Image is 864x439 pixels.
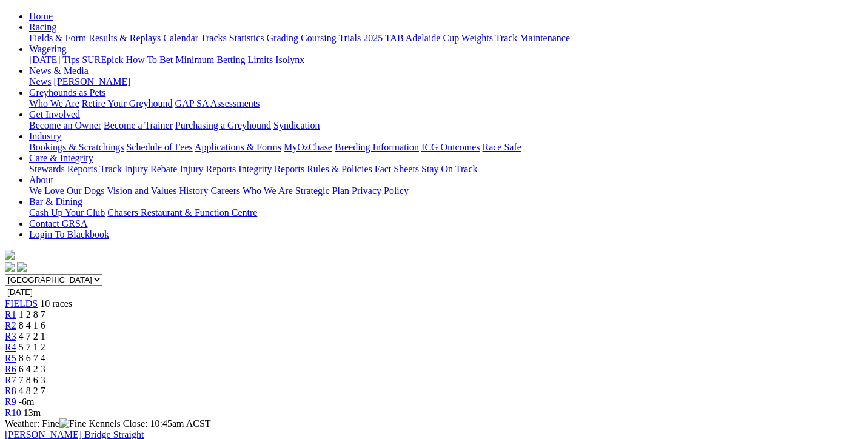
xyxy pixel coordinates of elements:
a: Coursing [301,33,337,43]
a: History [179,186,208,196]
a: R8 [5,386,16,396]
span: Weather: Fine [5,418,89,429]
a: Stewards Reports [29,164,97,174]
a: Track Injury Rebate [99,164,177,174]
a: Race Safe [482,142,521,152]
a: Home [29,11,53,21]
a: Retire Your Greyhound [82,98,173,109]
a: Stay On Track [421,164,477,174]
span: Kennels Close: 10:45am ACST [89,418,210,429]
a: Get Involved [29,109,80,119]
a: News & Media [29,65,89,76]
a: R7 [5,375,16,385]
span: 4 8 2 7 [19,386,45,396]
a: Isolynx [275,55,304,65]
a: Statistics [229,33,264,43]
a: R1 [5,309,16,320]
span: 13m [24,407,41,418]
div: Industry [29,142,859,153]
span: 10 races [40,298,72,309]
img: Fine [59,418,86,429]
a: Injury Reports [179,164,236,174]
div: Bar & Dining [29,207,859,218]
a: Contact GRSA [29,218,87,229]
a: About [29,175,53,185]
a: Grading [267,33,298,43]
a: Trials [338,33,361,43]
a: Careers [210,186,240,196]
a: Tracks [201,33,227,43]
a: Strategic Plan [295,186,349,196]
a: Who We Are [29,98,79,109]
a: GAP SA Assessments [175,98,260,109]
a: Rules & Policies [307,164,372,174]
a: [DATE] Tips [29,55,79,65]
a: Applications & Forms [195,142,281,152]
a: Fields & Form [29,33,86,43]
a: Bar & Dining [29,196,82,207]
span: 8 4 1 6 [19,320,45,330]
img: logo-grsa-white.png [5,250,15,260]
span: R2 [5,320,16,330]
a: Weights [461,33,493,43]
span: 6 4 2 3 [19,364,45,374]
a: Bookings & Scratchings [29,142,124,152]
a: MyOzChase [284,142,332,152]
span: 8 6 7 4 [19,353,45,363]
a: Fact Sheets [375,164,419,174]
a: Track Maintenance [495,33,570,43]
a: R10 [5,407,21,418]
a: Breeding Information [335,142,419,152]
div: Racing [29,33,859,44]
a: R3 [5,331,16,341]
div: Get Involved [29,120,859,131]
a: 2025 TAB Adelaide Cup [363,33,459,43]
span: 4 7 2 1 [19,331,45,341]
a: Integrity Reports [238,164,304,174]
a: Privacy Policy [352,186,409,196]
a: FIELDS [5,298,38,309]
span: -6m [19,397,35,407]
div: Care & Integrity [29,164,859,175]
a: Results & Replays [89,33,161,43]
a: R6 [5,364,16,374]
a: Racing [29,22,56,32]
a: Become an Owner [29,120,101,130]
a: Minimum Betting Limits [175,55,273,65]
a: Login To Blackbook [29,229,109,240]
div: About [29,186,859,196]
a: Schedule of Fees [126,142,192,152]
a: Calendar [163,33,198,43]
a: Who We Are [243,186,293,196]
a: [PERSON_NAME] [53,76,130,87]
a: We Love Our Dogs [29,186,104,196]
input: Select date [5,286,112,298]
a: R5 [5,353,16,363]
a: Cash Up Your Club [29,207,105,218]
a: SUREpick [82,55,123,65]
a: Greyhounds as Pets [29,87,105,98]
a: Syndication [273,120,320,130]
div: Greyhounds as Pets [29,98,859,109]
a: R4 [5,342,16,352]
a: Industry [29,131,61,141]
span: R9 [5,397,16,407]
div: Wagering [29,55,859,65]
img: twitter.svg [17,262,27,272]
div: News & Media [29,76,859,87]
a: Become a Trainer [104,120,173,130]
a: ICG Outcomes [421,142,480,152]
a: News [29,76,51,87]
span: 7 8 6 3 [19,375,45,385]
a: Wagering [29,44,67,54]
a: Vision and Values [107,186,176,196]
